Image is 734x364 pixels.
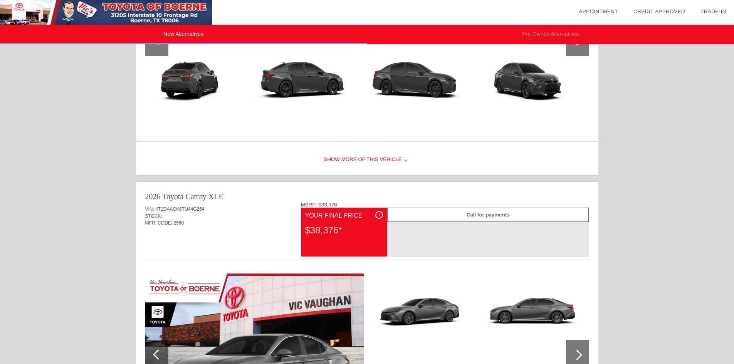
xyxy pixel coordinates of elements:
a: Appointment [579,8,618,14]
img: 13.png [360,43,466,122]
div: Your Final Price [305,211,383,220]
div: i [375,211,383,219]
img: 15.png [470,43,576,122]
img: 9.png [141,43,247,122]
img: 17.png [580,43,686,122]
span: VIN: [145,206,154,212]
span: MFR. CODE: [145,220,173,226]
img: 2.jpg [370,273,475,353]
a: Trade-In [700,8,726,14]
img: 11.png [250,43,356,122]
div: XLE [208,191,223,202]
a: Credit Approved [633,8,685,14]
div: $38,376* [305,220,383,240]
img: 4.jpg [479,273,585,353]
div: Call for payments [387,208,589,222]
div: 2026 Toyota Camry [145,191,207,202]
span: 4T1DAACK6TU44G264 [155,206,204,212]
div: Show More of this Vehicle [136,144,598,175]
div: Quoted on [DATE] 2:13:25 PM [145,238,589,250]
div: MSRP: $38,376 [301,202,589,208]
span: STOCK: [145,213,162,219]
span: 2560 [174,220,184,226]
